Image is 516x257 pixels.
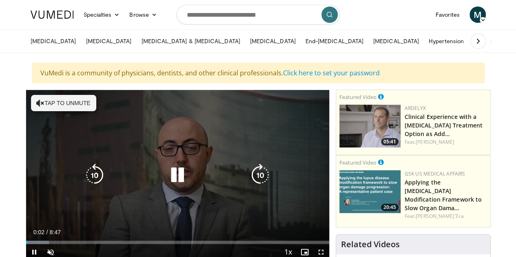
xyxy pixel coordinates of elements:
[26,241,329,244] div: Progress Bar
[405,113,483,138] a: Clinical Experience with a [MEDICAL_DATA] Treatment Option as Add…
[469,7,486,23] a: M
[339,105,401,147] a: 05:41
[339,93,376,101] small: Featured Video
[381,138,399,145] span: 05:41
[301,33,368,49] a: End-[MEDICAL_DATA]
[341,239,400,249] h4: Related Videos
[339,159,376,166] small: Featured Video
[416,213,464,220] a: [PERSON_NAME]'Era
[32,63,485,83] div: VuMedi is a community of physicians, dentists, and other clinical professionals.
[416,138,454,145] a: [PERSON_NAME]
[283,68,380,77] a: Click here to set your password
[405,213,487,220] div: Feat.
[339,105,401,147] img: 936b65e8-beaf-482e-be8f-62eeafe87c20.png.150x105_q85_crop-smart_upscale.png
[405,178,482,212] a: Applying the [MEDICAL_DATA] Modification Framework to Slow Organ Dama…
[26,33,81,49] a: [MEDICAL_DATA]
[405,105,426,112] a: Ardelyx
[381,204,399,211] span: 20:45
[81,33,136,49] a: [MEDICAL_DATA]
[177,5,340,24] input: Search topics, interventions
[245,33,301,49] a: [MEDICAL_DATA]
[31,95,96,111] button: Tap to unmute
[424,33,469,49] a: Hypertension
[47,229,48,235] span: /
[79,7,125,23] a: Specialties
[339,170,401,213] a: 20:45
[431,7,465,23] a: Favorites
[339,170,401,213] img: 9b11da17-84cb-43c8-bb1f-86317c752f50.png.150x105_q85_crop-smart_upscale.jpg
[33,229,44,235] span: 0:02
[136,33,245,49] a: [MEDICAL_DATA] & [MEDICAL_DATA]
[368,33,424,49] a: [MEDICAL_DATA]
[50,229,61,235] span: 8:47
[405,170,465,177] a: GSK US Medical Affairs
[124,7,162,23] a: Browse
[405,138,487,146] div: Feat.
[31,11,74,19] img: VuMedi Logo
